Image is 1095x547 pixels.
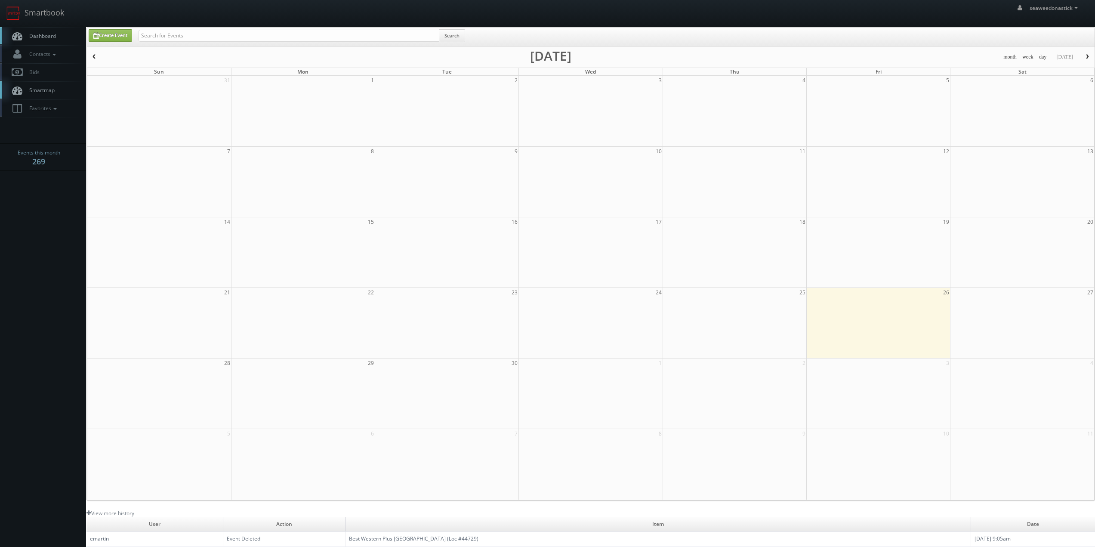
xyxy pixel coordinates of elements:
span: 28 [223,358,231,368]
span: 22 [367,288,375,297]
span: Bids [25,68,40,76]
td: Item [345,517,971,532]
span: Fri [876,68,882,75]
span: 2 [802,358,806,368]
span: Wed [585,68,596,75]
span: 1 [370,76,375,85]
td: Date [971,517,1095,532]
span: 14 [223,217,231,226]
span: 11 [1086,429,1094,438]
button: month [1000,52,1020,62]
button: [DATE] [1053,52,1076,62]
span: 15 [367,217,375,226]
button: day [1036,52,1050,62]
span: seaweedonastick [1030,4,1080,12]
td: User [86,517,223,532]
span: 30 [511,358,518,368]
span: 3 [658,76,663,85]
span: 5 [226,429,231,438]
td: Action [223,517,345,532]
span: Thu [730,68,740,75]
img: smartbook-logo.png [6,6,20,20]
span: 18 [799,217,806,226]
a: View more history [86,510,134,517]
span: 1 [658,358,663,368]
span: 27 [1086,288,1094,297]
span: Contacts [25,50,58,58]
span: 20 [1086,217,1094,226]
span: 23 [511,288,518,297]
span: 5 [945,76,950,85]
span: 3 [945,358,950,368]
span: 4 [802,76,806,85]
h2: [DATE] [530,52,571,60]
button: Search [439,29,465,42]
span: 10 [942,429,950,438]
span: Favorites [25,105,59,112]
span: 25 [799,288,806,297]
span: Sun [154,68,164,75]
span: Tue [442,68,452,75]
td: Event Deleted [223,532,345,546]
span: 24 [655,288,663,297]
span: 19 [942,217,950,226]
span: Events this month [18,148,60,157]
span: 7 [514,429,518,438]
span: 21 [223,288,231,297]
td: Best Western Plus [GEOGRAPHIC_DATA] (Loc #44729) [345,532,971,546]
span: 17 [655,217,663,226]
td: emartin [86,532,223,546]
a: Create Event [89,29,132,42]
span: 2 [514,76,518,85]
button: week [1019,52,1036,62]
span: 7 [226,147,231,156]
span: 29 [367,358,375,368]
span: 16 [511,217,518,226]
span: 31 [223,76,231,85]
span: 6 [370,429,375,438]
span: 9 [802,429,806,438]
td: [DATE] 9:05am [971,532,1095,546]
span: Mon [297,68,308,75]
span: 12 [942,147,950,156]
span: 11 [799,147,806,156]
strong: 269 [32,156,45,167]
input: Search for Events [139,30,439,42]
span: 8 [370,147,375,156]
span: 26 [942,288,950,297]
span: 10 [655,147,663,156]
span: 9 [514,147,518,156]
span: Dashboard [25,32,56,40]
span: Smartmap [25,87,55,94]
span: Sat [1018,68,1027,75]
span: 6 [1089,76,1094,85]
span: 13 [1086,147,1094,156]
span: 8 [658,429,663,438]
span: 4 [1089,358,1094,368]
